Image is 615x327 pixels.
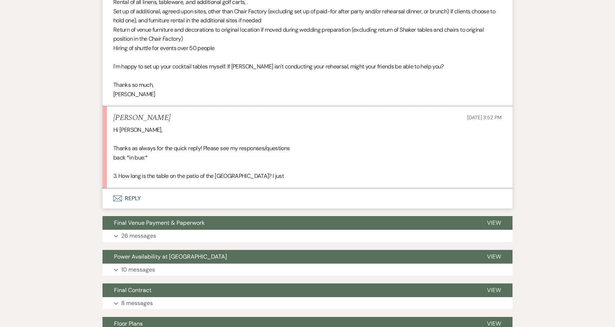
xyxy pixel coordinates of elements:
button: View [475,216,512,230]
button: Final Venue Payment & Paperwork [102,216,475,230]
span: View [487,286,501,294]
p: [PERSON_NAME] [113,90,502,99]
div: Hi [PERSON_NAME], Thanks as always for the quick reply! Please see my responses/questions back *i... [113,125,502,181]
button: 8 messages [102,297,512,309]
span: Final Venue Payment & Paperwork [114,219,205,227]
p: Thanks so much, [113,80,502,90]
button: Power Availability at [GEOGRAPHIC_DATA] [102,250,475,264]
button: Reply [102,188,512,209]
p: 10 messages [121,265,155,274]
button: View [475,283,512,297]
span: Final Contract [114,286,151,294]
p: Return of venue furniture and decorations to original location if moved during wedding preparatio... [113,25,502,44]
button: 10 messages [102,264,512,276]
span: Power Availability at [GEOGRAPHIC_DATA] [114,253,227,260]
p: 8 messages [121,299,153,308]
button: View [475,250,512,264]
button: Final Contract [102,283,475,297]
span: View [487,253,501,260]
p: Hiring of shuttle for events over 50 people [113,44,502,53]
button: 26 messages [102,230,512,242]
p: I'm happy to set up your cocktail tables myself. If [PERSON_NAME] isn't conducting your rehearsal... [113,62,502,71]
p: 26 messages [121,231,156,241]
p: Set up of additional, agreed upon sites, other than Chair Factory (excluding set up of paid-for a... [113,7,502,25]
span: View [487,219,501,227]
span: [DATE] 3:52 PM [467,114,502,121]
h5: [PERSON_NAME] [113,113,170,122]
